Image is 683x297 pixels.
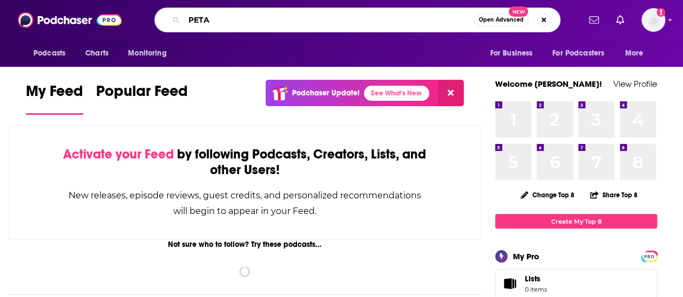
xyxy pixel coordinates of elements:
[292,88,360,98] p: Podchaser Update!
[96,82,188,107] span: Popular Feed
[128,46,166,61] span: Monitoring
[625,46,644,61] span: More
[641,8,665,32] img: User Profile
[552,46,604,61] span: For Podcasters
[9,240,481,249] div: Not sure who to follow? Try these podcasts...
[643,252,655,260] span: PRO
[613,79,657,89] a: View Profile
[509,6,528,17] span: New
[612,11,628,29] a: Show notifications dropdown
[479,17,524,23] span: Open Advanced
[590,184,638,205] button: Share Top 8
[513,251,539,261] div: My Pro
[26,43,79,64] button: open menu
[78,43,115,64] a: Charts
[18,10,121,30] img: Podchaser - Follow, Share and Rate Podcasts
[364,86,429,101] a: See What's New
[499,276,520,291] span: Lists
[120,43,180,64] button: open menu
[618,43,657,64] button: open menu
[482,43,546,64] button: open menu
[641,8,665,32] button: Show profile menu
[63,147,427,178] div: by following Podcasts, Creators, Lists, and other Users!
[26,82,83,107] span: My Feed
[96,82,188,115] a: Popular Feed
[545,43,620,64] button: open menu
[63,146,174,162] span: Activate your Feed
[63,188,427,219] div: New releases, episode reviews, guest credits, and personalized recommendations will begin to appe...
[490,46,532,61] span: For Business
[643,252,655,260] a: PRO
[33,46,65,61] span: Podcasts
[495,79,602,89] a: Welcome [PERSON_NAME]!
[585,11,603,29] a: Show notifications dropdown
[525,274,540,284] span: Lists
[525,274,547,284] span: Lists
[525,286,547,293] span: 0 items
[474,13,529,26] button: Open AdvancedNew
[154,8,560,32] div: Search podcasts, credits, & more...
[26,82,83,115] a: My Feed
[514,188,581,202] button: Change Top 8
[641,8,665,32] span: Logged in as WesBurdett
[657,8,665,17] svg: Add a profile image
[495,214,657,229] a: Create My Top 8
[184,11,474,29] input: Search podcasts, credits, & more...
[85,46,109,61] span: Charts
